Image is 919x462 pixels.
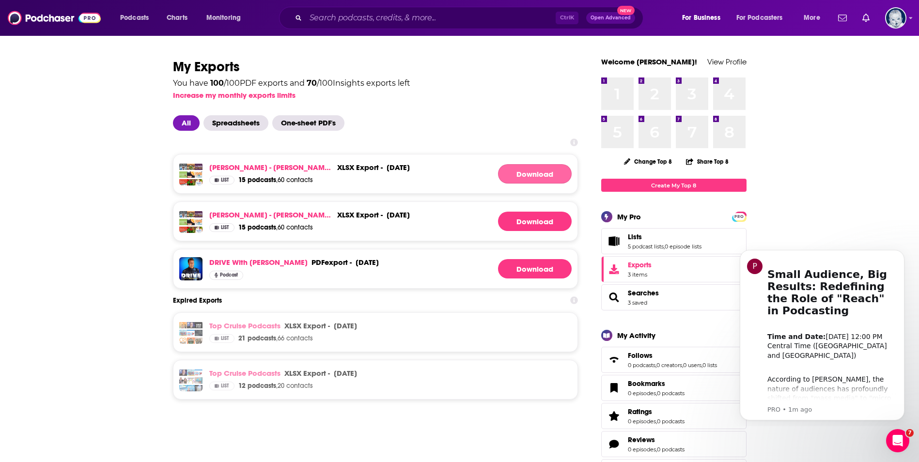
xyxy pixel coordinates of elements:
[187,370,195,377] img: The Cruise Dudes Podcast
[702,362,717,369] a: 0 lists
[238,176,313,185] a: 15 podcasts,60 contacts
[701,362,702,369] span: ,
[179,330,187,338] img: The Cruise Dudes Podcast
[221,225,229,230] span: List
[601,256,747,282] a: Exports
[200,10,253,26] button: open menu
[617,331,655,340] div: My Activity
[601,375,747,401] span: Bookmarks
[179,385,187,393] img: Royal Caribbean Blog Podcast
[195,179,202,187] img: The Leading Voices in Food
[195,377,202,385] img: Always Be Booked Cruise Podcast
[195,219,202,227] img: Food with Mark Bittman
[221,336,229,341] span: List
[179,211,187,219] img: Food Truths
[618,155,678,168] button: Change Top 8
[387,163,410,172] div: [DATE]
[885,7,906,29] button: Show profile menu
[195,227,202,234] img: The Leading Voices in Food
[628,362,655,369] a: 0 podcasts
[885,7,906,29] span: Logged in as blg1538
[601,347,747,373] span: Follows
[601,284,747,310] span: Searches
[628,446,656,453] a: 0 episodes
[179,171,187,179] img: Dishing Up Nutrition
[113,10,161,26] button: open menu
[195,385,202,393] img: The Joy of Cruising Podcast
[238,334,276,342] span: 21 podcasts
[187,377,195,385] img: Addicted to the Mouse: Disney Podcast | Disney World, Universal, & Cruise Vacation Planning
[656,446,657,453] span: ,
[834,10,851,26] a: Show notifications dropdown
[628,435,685,444] a: Reviews
[238,382,313,390] a: 12 podcasts,20 contacts
[195,370,202,377] img: Cruise News Today
[179,179,187,187] img: A Health Podyssey
[656,418,657,425] span: ,
[306,10,556,26] input: Search podcasts, credits, & more...
[8,9,101,27] img: Podchaser - Follow, Share and Rate Podcasts
[628,435,655,444] span: Reviews
[628,407,685,416] a: Ratings
[605,437,624,451] a: Reviews
[209,163,333,172] a: [PERSON_NAME] - [PERSON_NAME] - [DATE]
[195,171,202,179] img: Food with Mark Bittman
[337,210,354,219] span: xlsx
[804,11,820,25] span: More
[601,179,747,192] a: Create My Top 8
[334,369,357,378] div: [DATE]
[173,115,200,131] span: All
[628,289,659,297] a: Searches
[238,176,276,184] span: 15 podcasts
[885,7,906,29] img: User Profile
[617,212,641,221] div: My Pro
[179,338,187,345] img: Travel with Amateur Traveler Podcast
[337,210,383,219] div: export -
[601,431,747,457] span: Reviews
[725,241,919,426] iframe: Intercom notifications message
[167,11,187,25] span: Charts
[605,291,624,304] a: Searches
[173,115,203,131] button: All
[656,362,682,369] a: 0 creators
[628,299,647,306] a: 3 saved
[682,362,683,369] span: ,
[307,78,317,88] span: 70
[209,210,333,219] a: [PERSON_NAME] - [PERSON_NAME] - [DATE]
[334,321,357,330] div: [DATE]
[628,351,717,360] a: Follows
[238,382,276,390] span: 12 podcasts
[617,6,635,15] span: New
[238,223,313,232] a: 15 podcasts,60 contacts
[221,384,229,388] span: List
[187,179,195,187] img: Food Talk For Health
[272,115,344,131] span: One-sheet PDF's
[179,370,187,377] img: La Lido Loca Cruise Podcast
[628,271,652,278] span: 3 items
[209,369,280,378] a: Top Cruise Podcasts
[736,11,783,25] span: For Podcasters
[628,407,652,416] span: Ratings
[733,213,745,220] a: PRO
[312,258,325,267] span: PDF
[187,219,195,227] img: Taste Radio
[387,210,410,219] div: [DATE]
[628,232,701,241] a: Lists
[657,390,685,397] a: 0 podcasts
[601,57,697,66] a: Welcome [PERSON_NAME]!
[628,232,642,241] span: Lists
[203,115,268,131] span: Spreadsheets
[657,446,685,453] a: 0 podcasts
[906,429,914,437] span: 7
[628,379,665,388] span: Bookmarks
[601,403,747,429] span: Ratings
[730,10,797,26] button: open menu
[605,234,624,248] a: Lists
[628,261,652,269] span: Exports
[173,79,410,87] div: You have / 100 PDF exports and / 100 Insights exports left
[337,163,354,172] span: xlsx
